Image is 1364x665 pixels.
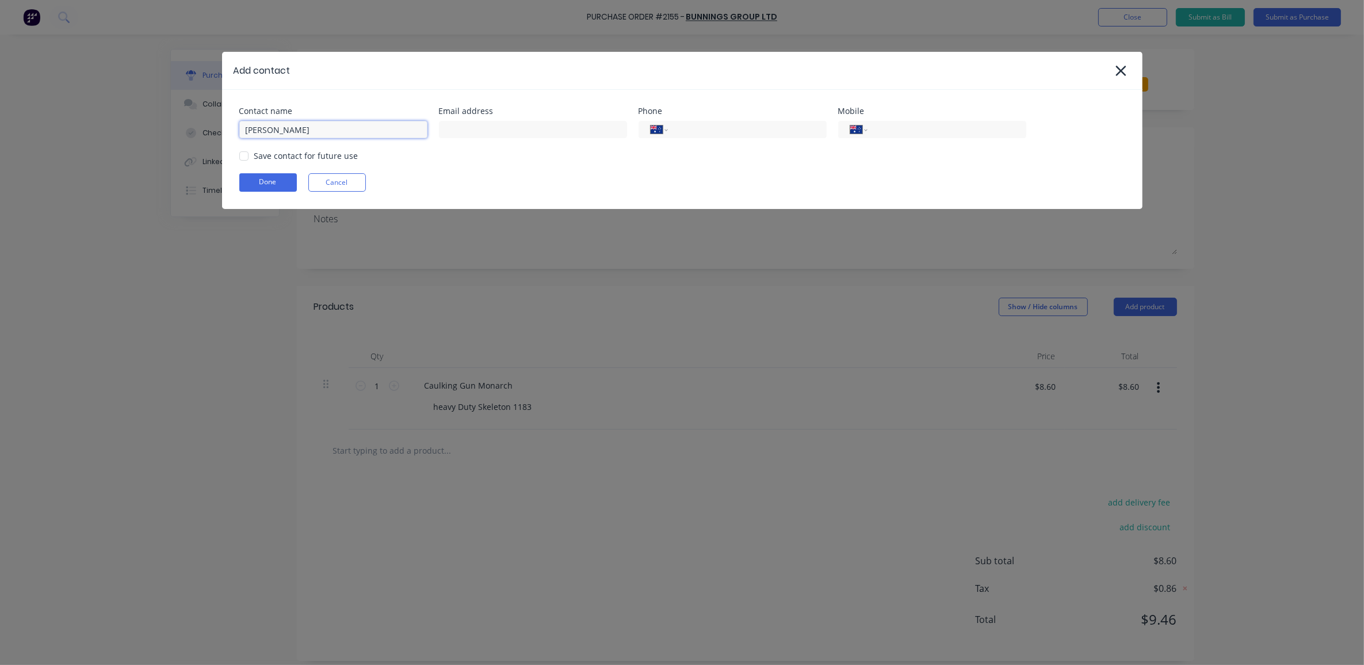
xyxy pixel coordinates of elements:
div: Phone [639,107,827,115]
div: Contact name [239,107,427,115]
button: Cancel [308,173,366,192]
div: Mobile [838,107,1026,115]
button: Done [239,173,297,192]
div: Email address [439,107,627,115]
div: Save contact for future use [254,150,358,162]
div: Add contact [234,64,291,78]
